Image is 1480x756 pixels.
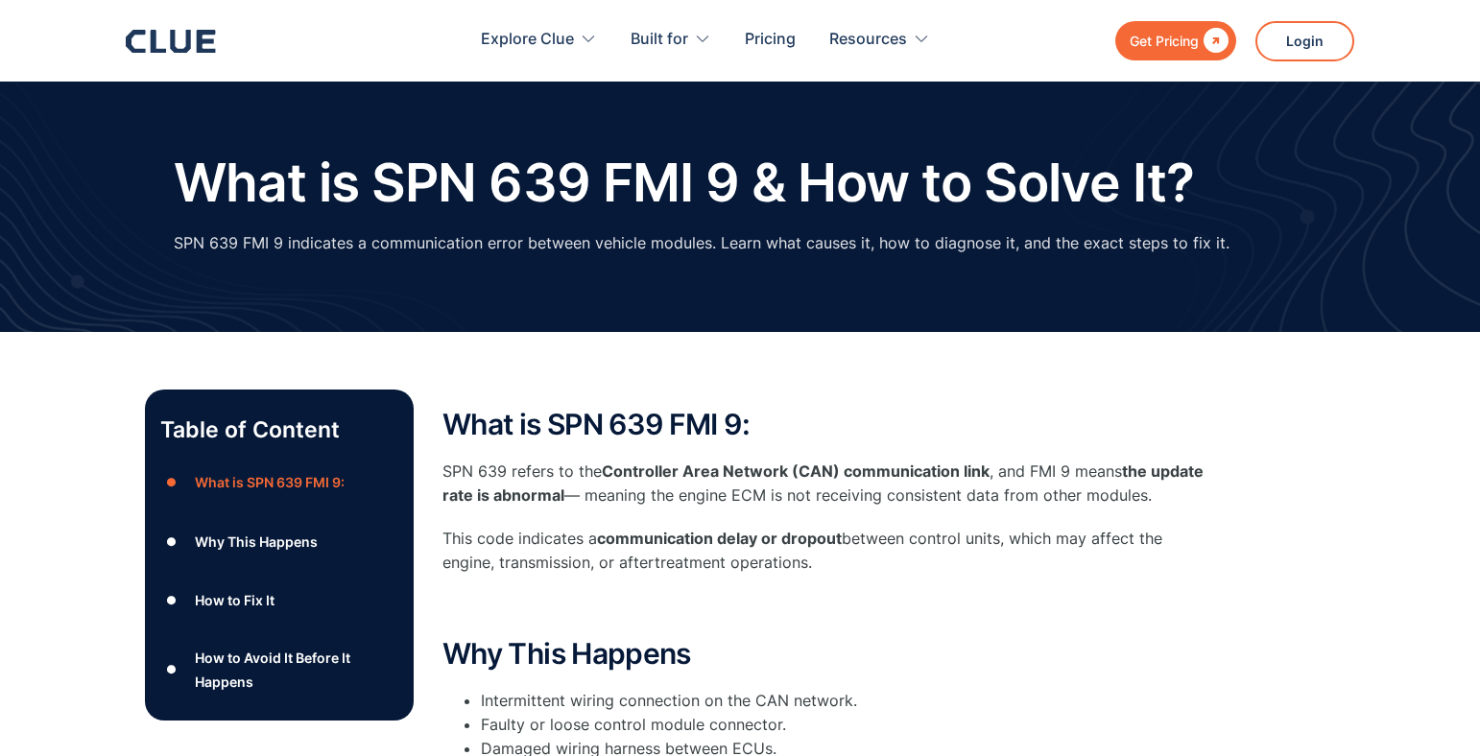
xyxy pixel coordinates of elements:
[160,527,183,555] div: ●
[1255,21,1354,61] a: Login
[481,713,1210,737] li: Faulty or loose control module connector.
[481,689,1210,713] li: Intermittent wiring connection on the CAN network.
[160,586,183,615] div: ●
[195,530,318,554] div: Why This Happens
[160,468,183,497] div: ●
[442,595,1210,619] p: ‍
[160,646,398,694] a: ●How to Avoid It Before It Happens
[481,10,597,70] div: Explore Clue
[829,10,907,70] div: Resources
[631,10,711,70] div: Built for
[597,529,842,548] strong: communication delay or dropout
[442,638,1210,670] h2: Why This Happens
[1115,21,1236,60] a: Get Pricing
[442,527,1210,575] p: This code indicates a between control units, which may affect the engine, transmission, or aftert...
[602,461,990,481] strong: Controller Area Network (CAN) communication link
[160,655,183,684] div: ●
[160,414,398,445] p: Table of Content
[481,10,574,70] div: Explore Clue
[174,231,1229,255] p: SPN 639 FMI 9 indicates a communication error between vehicle modules. Learn what causes it, how ...
[195,470,345,494] div: What is SPN 639 FMI 9:
[160,468,398,497] a: ●What is SPN 639 FMI 9:
[442,409,1210,440] h2: What is SPN 639 FMI 9:
[829,10,930,70] div: Resources
[631,10,688,70] div: Built for
[442,461,1204,505] strong: the update rate is abnormal
[442,460,1210,508] p: SPN 639 refers to the , and FMI 9 means — meaning the engine ECM is not receiving consistent data...
[195,646,398,694] div: How to Avoid It Before It Happens
[195,588,275,612] div: How to Fix It
[160,527,398,555] a: ●Why This Happens
[160,586,398,615] a: ●How to Fix It
[1130,29,1199,53] div: Get Pricing
[1199,29,1229,53] div: 
[174,154,1194,212] h1: What is SPN 639 FMI 9 & How to Solve It?
[745,10,796,70] a: Pricing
